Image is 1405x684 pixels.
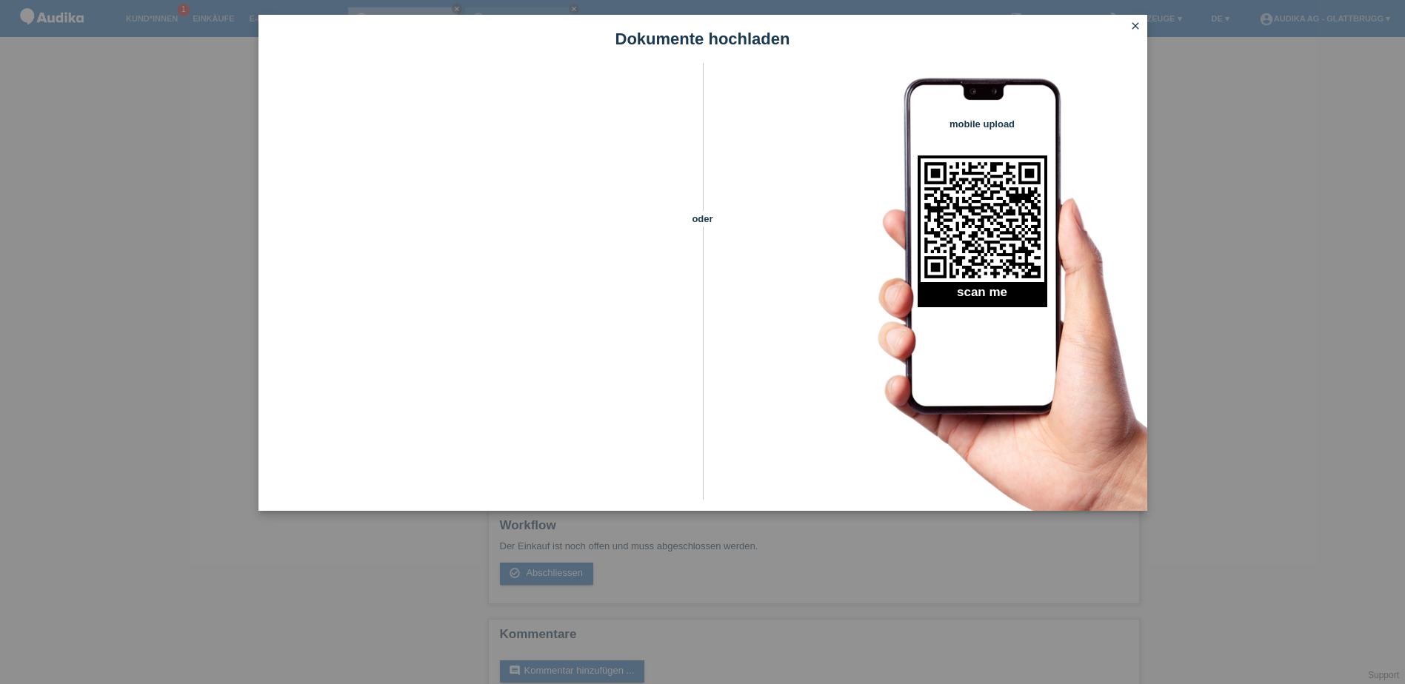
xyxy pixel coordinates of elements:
[258,30,1147,48] h1: Dokumente hochladen
[677,211,729,227] span: oder
[1129,20,1141,32] i: close
[281,100,677,470] iframe: Upload
[1126,19,1145,36] a: close
[918,118,1047,130] h4: mobile upload
[918,285,1047,307] h2: scan me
